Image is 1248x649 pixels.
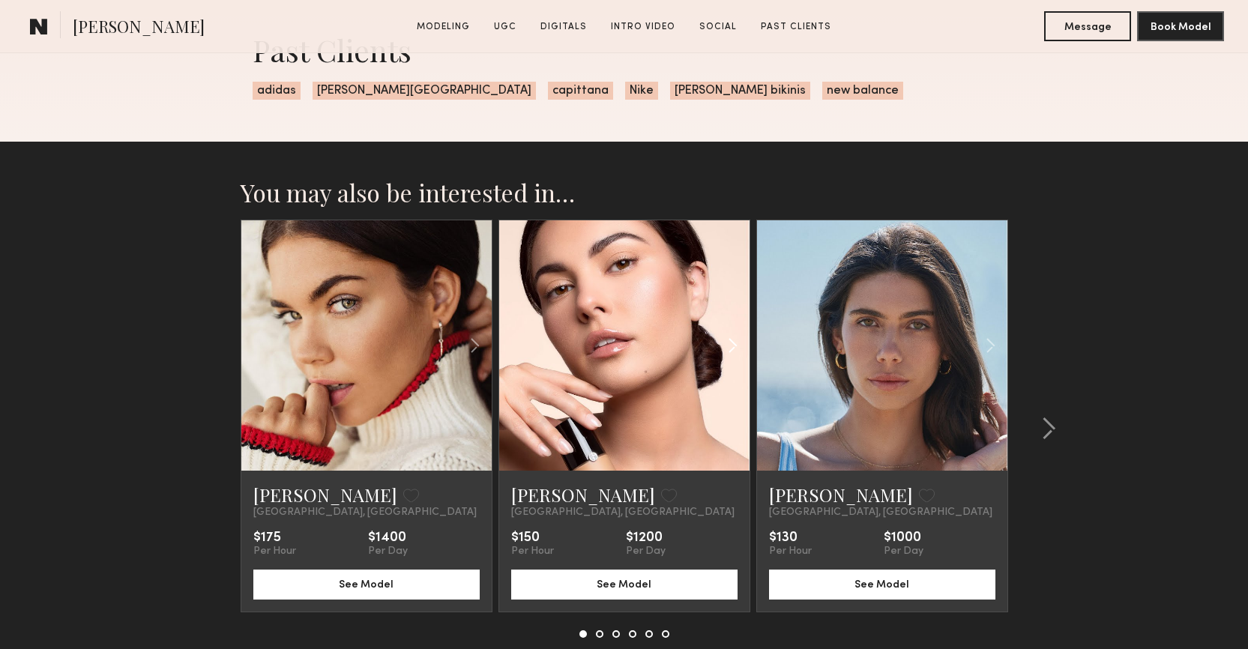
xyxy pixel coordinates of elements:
[511,483,655,507] a: [PERSON_NAME]
[548,82,613,100] span: capittana
[368,531,408,546] div: $1400
[488,20,522,34] a: UGC
[253,483,397,507] a: [PERSON_NAME]
[884,546,923,558] div: Per Day
[511,507,735,519] span: [GEOGRAPHIC_DATA], [GEOGRAPHIC_DATA]
[253,82,301,100] span: adidas
[253,577,480,590] a: See Model
[411,20,476,34] a: Modeling
[534,20,593,34] a: Digitals
[769,483,913,507] a: [PERSON_NAME]
[769,577,995,590] a: See Model
[755,20,837,34] a: Past Clients
[1137,19,1224,32] a: Book Model
[253,531,296,546] div: $175
[605,20,681,34] a: Intro Video
[511,546,554,558] div: Per Hour
[1044,11,1131,41] button: Message
[626,531,666,546] div: $1200
[368,546,408,558] div: Per Day
[511,577,738,590] a: See Model
[625,82,658,100] span: Nike
[769,546,812,558] div: Per Hour
[769,570,995,600] button: See Model
[670,82,810,100] span: [PERSON_NAME] bikinis
[769,507,992,519] span: [GEOGRAPHIC_DATA], [GEOGRAPHIC_DATA]
[73,15,205,41] span: [PERSON_NAME]
[769,531,812,546] div: $130
[693,20,743,34] a: Social
[822,82,903,100] span: new balance
[253,570,480,600] button: See Model
[626,546,666,558] div: Per Day
[884,531,923,546] div: $1000
[253,546,296,558] div: Per Hour
[511,531,554,546] div: $150
[241,178,1008,208] h2: You may also be interested in…
[253,507,477,519] span: [GEOGRAPHIC_DATA], [GEOGRAPHIC_DATA]
[511,570,738,600] button: See Model
[313,82,536,100] span: [PERSON_NAME][GEOGRAPHIC_DATA]
[1137,11,1224,41] button: Book Model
